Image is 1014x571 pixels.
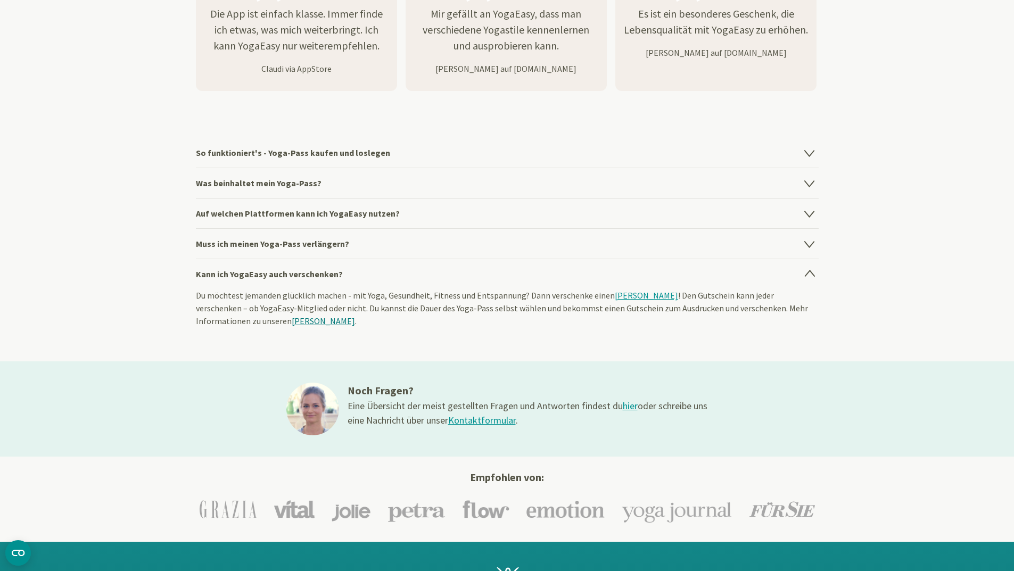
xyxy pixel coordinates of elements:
div: Du möchtest jemanden glücklich machen - mit Yoga, Gesundheit, Fitness und Entspannung? Dann versc... [196,289,819,340]
img: Yoga-Journal Logo [622,496,732,523]
p: Claudi via AppStore [196,62,397,75]
button: CMP-Widget öffnen [5,540,31,566]
p: Es ist ein besonderes Geschenk, die Lebensqualität mit YogaEasy zu erhöhen. [615,6,817,38]
p: [PERSON_NAME] auf [DOMAIN_NAME] [406,62,607,75]
h4: Kann ich YogaEasy auch verschenken? [196,259,819,289]
img: Flow Logo [463,500,509,518]
img: Für Sie Logo [749,501,815,517]
p: Die App ist einfach klasse. Immer finde ich etwas, was mich weiterbringt. Ich kann YogaEasy nur w... [196,6,397,54]
a: [PERSON_NAME] [615,290,678,301]
h4: So funktioniert's - Yoga-Pass kaufen und loslegen [196,138,819,168]
img: Grazia Logo [200,500,257,518]
h4: Was beinhaltet mein Yoga-Pass? [196,168,819,198]
img: Petra Logo [388,496,446,522]
h4: Auf welchen Plattformen kann ich YogaEasy nutzen? [196,198,819,228]
a: [PERSON_NAME] [292,316,355,326]
p: Mir gefällt an YogaEasy, dass man verschiedene Yogastile kennenlernen und ausprobieren kann. [406,6,607,54]
img: Emotion Logo [526,500,605,518]
img: ines@1x.jpg [286,383,339,435]
h4: Muss ich meinen Yoga-Pass verlängern? [196,228,819,259]
a: Kontaktformular [448,414,516,426]
a: hier [623,400,638,412]
div: Eine Übersicht der meist gestellten Fragen und Antworten findest du oder schreibe uns eine Nachri... [348,399,710,427]
h3: Noch Fragen? [348,383,710,399]
p: [PERSON_NAME] auf [DOMAIN_NAME] [615,46,817,59]
img: Vital Logo [274,500,315,518]
img: Jolie Logo [332,497,370,521]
